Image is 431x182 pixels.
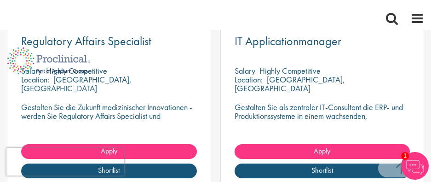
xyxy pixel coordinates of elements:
[235,144,410,159] a: Apply
[235,103,410,138] p: Gestalten Sie als zentraler IT-Consultant die ERP- und Produktionssysteme in einem wachsenden, in...
[235,74,263,85] span: Location:
[314,146,330,156] span: Apply
[401,152,409,160] span: 1
[21,144,197,159] a: Apply
[6,148,124,176] iframe: reCAPTCHA
[235,164,410,178] a: Shortlist
[235,35,410,47] a: IT Applicationmanager
[101,146,117,156] span: Apply
[401,152,429,180] img: Chatbot
[235,65,255,76] span: Salary
[21,35,197,47] a: Regulatory Affairs Specialist
[235,74,345,94] p: [GEOGRAPHIC_DATA], [GEOGRAPHIC_DATA]
[21,74,132,94] p: [GEOGRAPHIC_DATA], [GEOGRAPHIC_DATA]
[235,33,341,49] span: IT Applicationmanager
[21,103,197,138] p: Gestalten Sie die Zukunft medizinischer Innovationen - werden Sie Regulatory Affairs Specialist u...
[259,65,321,76] p: Highly Competitive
